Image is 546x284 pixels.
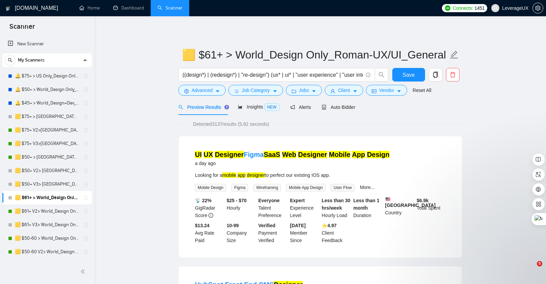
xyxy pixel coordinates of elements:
button: delete [446,68,460,81]
span: setting [533,5,543,11]
button: search [5,55,16,66]
span: holder [83,127,89,133]
span: My Scanners [18,53,45,67]
a: 🔔 $50+ > World_Design Only_General [15,83,79,96]
mark: Web [282,151,296,158]
span: holder [83,249,89,255]
span: info-circle [366,73,370,77]
span: holder [83,168,89,173]
img: upwork-logo.png [445,5,450,11]
b: $ 6.9k [417,198,428,203]
mark: designer [247,172,265,178]
div: Country [384,197,416,219]
button: copy [429,68,442,81]
span: edit [450,50,458,59]
button: barsJob Categorycaret-down [228,85,283,96]
span: 5 [537,261,542,266]
b: Less than 30 hrs/week [322,198,350,211]
span: holder [83,100,89,106]
div: Total Spent [415,197,447,219]
span: Connects: [453,4,473,12]
button: settingAdvancedcaret-down [178,85,226,96]
span: holder [83,222,89,228]
span: Insights [238,104,279,110]
b: [DATE] [290,223,305,228]
img: logo [6,3,10,14]
span: folder [292,89,296,94]
span: Auto Bidder [322,104,355,110]
button: search [375,68,388,81]
a: 🟨 $61+ V2> World_Design Only_Roman-UX/UI_General [15,205,79,218]
div: Talent Preference [257,197,289,219]
span: setting [184,89,189,94]
div: Avg Rate Paid [194,222,225,244]
span: search [375,72,388,78]
span: holder [83,114,89,119]
span: 1451 [474,4,485,12]
span: user [493,6,498,10]
div: a day ago [195,159,390,167]
span: holder [83,155,89,160]
span: holder [83,195,89,200]
mark: Designer [298,151,327,158]
b: 📡 22% [195,198,212,203]
div: Looking for a to perfect our existing IOS app. [195,171,446,179]
button: idcardVendorcaret-down [366,85,407,96]
a: Reset All [413,87,431,94]
span: Mobile App Design [286,184,325,191]
input: Scanner name... [182,46,448,63]
div: Hourly [225,197,257,219]
span: area-chart [238,104,243,109]
mark: UI [195,151,202,158]
a: homeHome [79,5,100,11]
a: 🟨 $50-60 V3> World_Design Only_Roman-Web Design_General [15,259,79,272]
b: [GEOGRAPHIC_DATA] [385,197,436,208]
a: 🔔 $45+ > World_Design+Dev_General [15,96,79,110]
div: Member Since [289,222,320,244]
a: New Scanner [8,37,86,51]
span: Detected 3137 results (5.82 seconds) [188,120,274,128]
span: User Flow [331,184,354,191]
span: Mobile Design [195,184,226,191]
b: Verified [258,223,276,228]
span: caret-down [312,89,316,94]
a: 🟨 $75+ > [GEOGRAPHIC_DATA]+[GEOGRAPHIC_DATA] Only_Tony-UX/UI_General [15,110,79,123]
button: Save [392,68,425,81]
a: 🔔 $75+ > US Only_Design Only_General [15,69,79,83]
span: Figma [231,184,248,191]
div: Company Size [225,222,257,244]
a: 🟨 $50+ V2> [GEOGRAPHIC_DATA]+[GEOGRAPHIC_DATA] Only_Tony-UX/UI_General [15,164,79,177]
b: 10-99 [227,223,239,228]
div: GigRadar Score [194,197,225,219]
a: 🟨 $50-60 V2> World_Design Only_Roman-Web Design_General [15,245,79,259]
button: userClientcaret-down [325,85,363,96]
span: caret-down [273,89,277,94]
span: Preview Results [178,104,227,110]
span: caret-down [215,89,220,94]
b: Expert [290,198,305,203]
div: Client Feedback [320,222,352,244]
span: Wireframing [253,184,281,191]
span: holder [83,141,89,146]
b: $13.24 [195,223,209,228]
span: caret-down [397,89,401,94]
span: idcard [372,89,376,94]
span: notification [290,105,295,110]
div: Duration [352,197,384,219]
mark: SaaS [264,151,280,158]
span: holder [83,87,89,92]
a: UI UX DesignerFigmaSaaS Web Designer Mobile App Design [195,151,390,158]
span: holder [83,209,89,214]
span: Advanced [192,87,213,94]
div: Payment Verified [257,222,289,244]
a: 🟨 $61+ V3> World_Design Only_Roman-UX/UI_General [15,218,79,232]
b: $25 - $70 [227,198,247,203]
mark: UX [204,151,213,158]
b: ⭐️ 4.97 [322,223,337,228]
img: 🇺🇸 [386,197,390,202]
span: double-left [80,268,87,275]
a: 🟨 $75+ V3>[GEOGRAPHIC_DATA]+[GEOGRAPHIC_DATA] Only_Tony-UX/UI_General [15,137,79,150]
span: user [330,89,335,94]
button: setting [532,3,543,14]
a: 🟨 $61+ > World_Design Only_Roman-UX/UI_General [15,191,79,205]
